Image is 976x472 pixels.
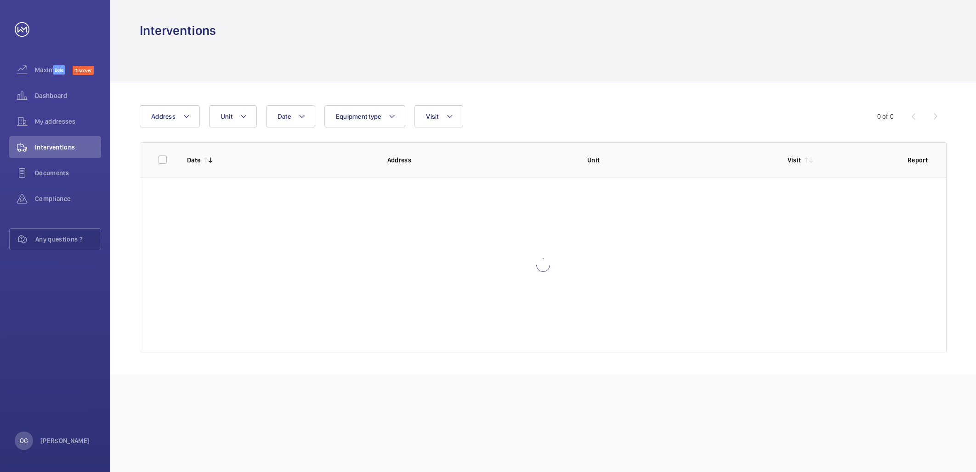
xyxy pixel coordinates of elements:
button: Equipment type [324,105,406,127]
span: Unit [221,113,233,120]
span: Discover [73,66,94,75]
p: OG [20,436,28,445]
span: Any questions ? [35,235,101,244]
span: Visit [426,113,438,120]
span: Date [278,113,291,120]
div: 0 of 0 [877,112,894,121]
p: Unit [587,155,773,165]
button: Visit [414,105,463,127]
span: Dashboard [35,91,101,100]
button: Address [140,105,200,127]
p: Visit [788,155,801,165]
h1: Interventions [140,22,216,39]
span: My addresses [35,117,101,126]
span: Equipment type [336,113,381,120]
span: Compliance [35,194,101,203]
span: Documents [35,168,101,178]
p: Address [387,155,573,165]
p: Date [187,155,200,165]
span: Maximize [35,65,53,75]
span: Address [151,113,176,120]
p: Report [908,155,928,165]
span: Beta [53,65,65,75]
span: Interventions [35,143,101,152]
p: [PERSON_NAME] [40,436,90,445]
button: Date [266,105,315,127]
button: Unit [209,105,257,127]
